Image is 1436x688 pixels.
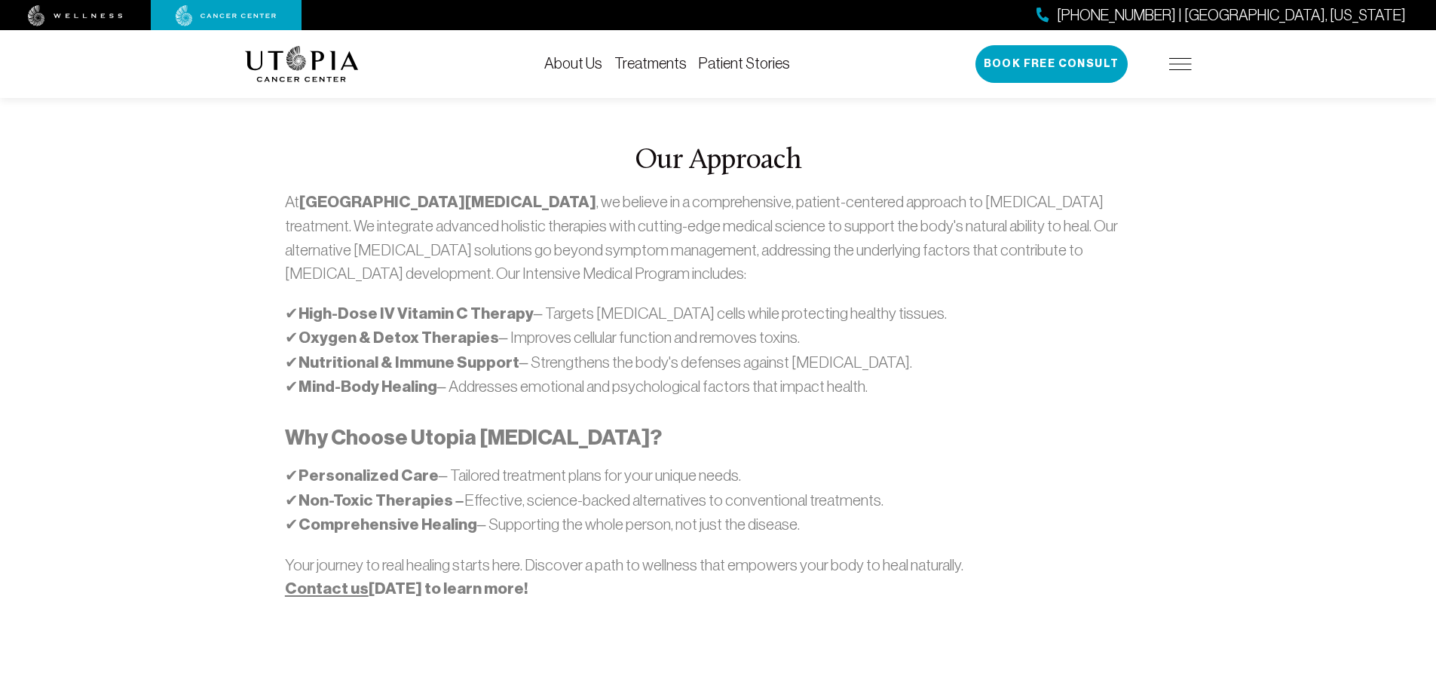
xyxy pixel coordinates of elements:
strong: Non-Toxic Therapies – [299,491,464,510]
p: ✔ – Targets [MEDICAL_DATA] cells while protecting healthy tissues. ✔ – Improves cellular function... [285,301,1151,399]
p: ✔ – Tailored treatment plans for your unique needs. ✔ Effective, science-backed alternatives to c... [285,463,1151,537]
strong: Nutritional & Immune Support [299,353,519,372]
img: logo [245,46,359,82]
a: Treatments [614,55,687,72]
span: [PHONE_NUMBER] | [GEOGRAPHIC_DATA], [US_STATE] [1057,5,1406,26]
strong: Oxygen & Detox Therapies [299,328,499,347]
a: Contact us [285,579,369,598]
p: At , we believe in a comprehensive, patient-centered approach to [MEDICAL_DATA] treatment. We int... [285,190,1151,286]
strong: High-Dose IV Vitamin C Therapy [299,304,534,323]
p: Your journey to real healing starts here. Discover a path to wellness that empowers your body to ... [285,553,1151,601]
h2: Our Approach [285,145,1151,177]
img: wellness [28,5,123,26]
strong: Mind-Body Healing [299,377,437,396]
a: Patient Stories [699,55,790,72]
img: cancer center [176,5,277,26]
img: icon-hamburger [1169,58,1192,70]
strong: Comprehensive Healing [299,515,477,534]
a: About Us [544,55,602,72]
button: Book Free Consult [975,45,1128,83]
strong: Why Choose Utopia [MEDICAL_DATA]? [285,425,662,450]
strong: [GEOGRAPHIC_DATA][MEDICAL_DATA] [299,192,596,212]
strong: Personalized Care [299,466,439,485]
strong: [DATE] to learn more! [285,579,528,598]
a: [PHONE_NUMBER] | [GEOGRAPHIC_DATA], [US_STATE] [1036,5,1406,26]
